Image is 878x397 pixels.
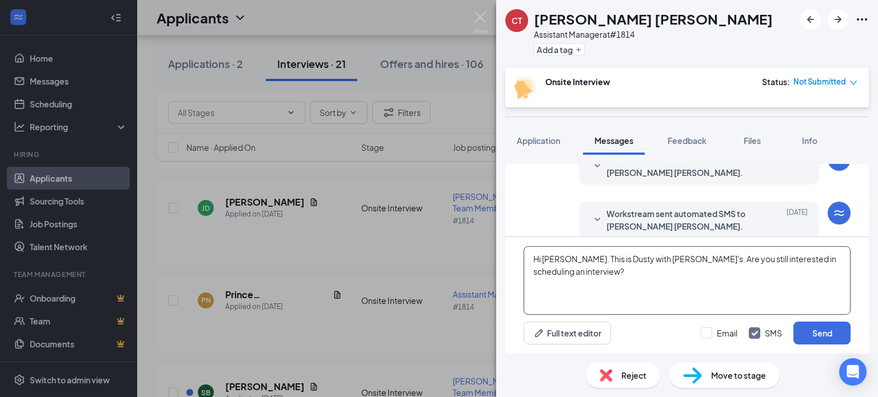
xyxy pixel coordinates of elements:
[621,369,646,382] span: Reject
[590,213,604,227] svg: SmallChevronDown
[831,13,845,26] svg: ArrowRight
[828,9,848,30] button: ArrowRight
[512,15,522,26] div: CT
[590,159,604,173] svg: SmallChevronDown
[744,135,761,146] span: Files
[800,9,821,30] button: ArrowLeftNew
[534,9,773,29] h1: [PERSON_NAME] [PERSON_NAME]
[787,207,808,232] span: [DATE]
[545,77,610,87] b: Onsite Interview
[762,76,790,87] div: Status :
[534,29,773,40] div: Assistant Manager at #1814
[668,135,707,146] span: Feedback
[793,322,851,344] button: Send
[533,327,545,339] svg: Pen
[594,135,633,146] span: Messages
[534,43,585,55] button: PlusAdd a tag
[839,358,867,386] div: Open Intercom Messenger
[606,207,756,232] span: Workstream sent automated SMS to [PERSON_NAME] [PERSON_NAME].
[517,135,560,146] span: Application
[524,246,851,315] textarea: Hi [PERSON_NAME]. This is Dusty with [PERSON_NAME]'s. Are you still interested in scheduling an i...
[855,13,869,26] svg: Ellipses
[802,135,817,146] span: Info
[804,13,817,26] svg: ArrowLeftNew
[606,154,756,179] span: Workstream sent automated email to [PERSON_NAME] [PERSON_NAME].
[575,46,582,53] svg: Plus
[832,206,846,220] svg: WorkstreamLogo
[793,76,846,87] span: Not Submitted
[524,322,611,344] button: Full text editorPen
[787,154,808,179] span: [DATE]
[711,369,766,382] span: Move to stage
[849,79,857,87] span: down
